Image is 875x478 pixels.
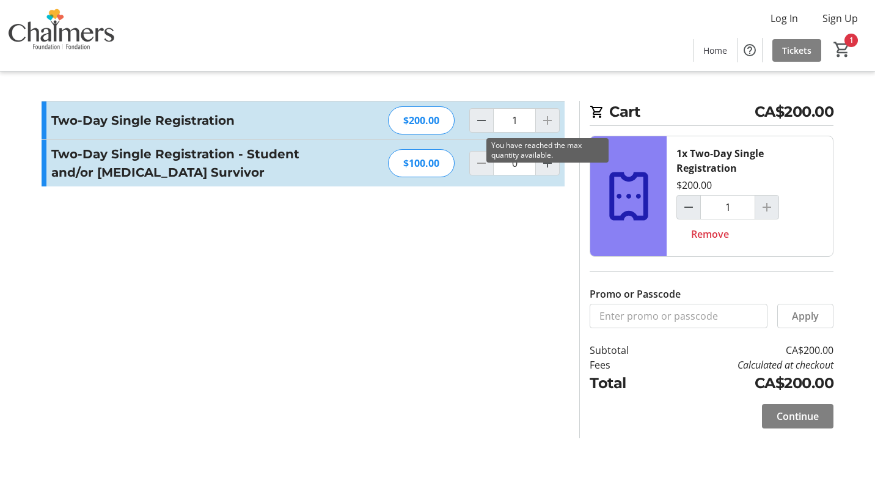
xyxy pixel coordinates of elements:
[755,101,834,123] span: CA$200.00
[771,11,798,26] span: Log In
[470,109,493,132] button: Decrement by one
[694,39,737,62] a: Home
[661,358,833,372] td: Calculated at checkout
[792,309,819,323] span: Apply
[676,222,744,246] button: Remove
[493,151,536,175] input: Two-Day Single Registration - Student and/or Cancer Survivor Quantity
[590,372,661,394] td: Total
[590,101,833,126] h2: Cart
[813,9,868,28] button: Sign Up
[677,196,700,219] button: Decrement by one
[700,195,755,219] input: Two-Day Single Registration Quantity
[738,38,762,62] button: Help
[772,39,821,62] a: Tickets
[782,44,811,57] span: Tickets
[831,39,853,61] button: Cart
[777,304,833,328] button: Apply
[777,409,819,424] span: Continue
[590,343,661,358] td: Subtotal
[691,227,729,241] span: Remove
[661,343,833,358] td: CA$200.00
[661,372,833,394] td: CA$200.00
[676,178,712,193] div: $200.00
[536,152,559,175] button: Increment by one
[590,287,681,301] label: Promo or Passcode
[388,149,455,177] div: $100.00
[7,5,116,66] img: Chalmers Foundation's Logo
[590,304,767,328] input: Enter promo or passcode
[762,404,833,428] button: Continue
[388,106,455,134] div: $200.00
[493,108,536,133] input: Two-Day Single Registration Quantity
[590,358,661,372] td: Fees
[822,11,858,26] span: Sign Up
[703,44,727,57] span: Home
[761,9,808,28] button: Log In
[51,145,318,182] h3: Two-Day Single Registration - Student and/or [MEDICAL_DATA] Survivor
[676,146,823,175] div: 1x Two-Day Single Registration
[486,138,609,163] div: You have reached the max quantity available.
[51,111,318,130] h3: Two-Day Single Registration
